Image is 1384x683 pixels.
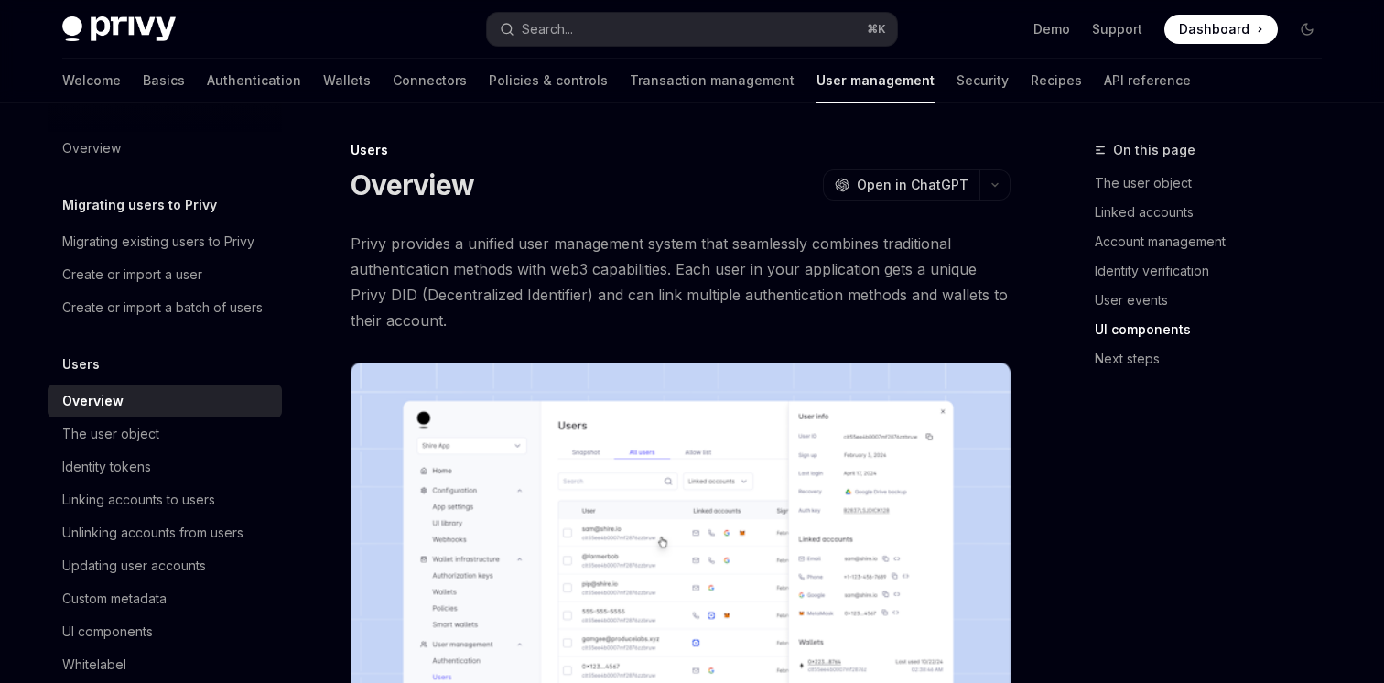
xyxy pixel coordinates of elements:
a: Support [1092,20,1142,38]
a: The user object [1095,168,1336,198]
a: API reference [1104,59,1191,103]
a: Overview [48,385,282,417]
a: Linking accounts to users [48,483,282,516]
a: Custom metadata [48,582,282,615]
div: Updating user accounts [62,555,206,577]
a: Security [957,59,1009,103]
a: Demo [1033,20,1070,38]
a: Dashboard [1164,15,1278,44]
h5: Users [62,353,100,375]
button: Open in ChatGPT [823,169,979,201]
a: Overview [48,132,282,165]
a: Basics [143,59,185,103]
h5: Migrating users to Privy [62,194,217,216]
a: Identity verification [1095,256,1336,286]
div: Whitelabel [62,654,126,676]
span: On this page [1113,139,1195,161]
div: Unlinking accounts from users [62,522,243,544]
a: Create or import a user [48,258,282,291]
a: UI components [1095,315,1336,344]
div: Migrating existing users to Privy [62,231,254,253]
a: User management [816,59,935,103]
a: Next steps [1095,344,1336,374]
a: Create or import a batch of users [48,291,282,324]
a: Policies & controls [489,59,608,103]
div: Create or import a user [62,264,202,286]
a: Transaction management [630,59,795,103]
a: Updating user accounts [48,549,282,582]
div: Create or import a batch of users [62,297,263,319]
span: ⌘ K [867,22,886,37]
a: UI components [48,615,282,648]
div: UI components [62,621,153,643]
button: Toggle dark mode [1292,15,1322,44]
a: Authentication [207,59,301,103]
span: Open in ChatGPT [857,176,968,194]
a: Recipes [1031,59,1082,103]
a: Welcome [62,59,121,103]
a: Account management [1095,227,1336,256]
h1: Overview [351,168,474,201]
div: Overview [62,137,121,159]
div: The user object [62,423,159,445]
div: Linking accounts to users [62,489,215,511]
div: Search... [522,18,573,40]
a: The user object [48,417,282,450]
span: Privy provides a unified user management system that seamlessly combines traditional authenticati... [351,231,1011,333]
a: User events [1095,286,1336,315]
a: Connectors [393,59,467,103]
div: Custom metadata [62,588,167,610]
a: Linked accounts [1095,198,1336,227]
div: Overview [62,390,124,412]
a: Wallets [323,59,371,103]
button: Open search [487,13,897,46]
a: Unlinking accounts from users [48,516,282,549]
span: Dashboard [1179,20,1249,38]
img: dark logo [62,16,176,42]
div: Identity tokens [62,456,151,478]
a: Migrating existing users to Privy [48,225,282,258]
a: Identity tokens [48,450,282,483]
a: Whitelabel [48,648,282,681]
div: Users [351,141,1011,159]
